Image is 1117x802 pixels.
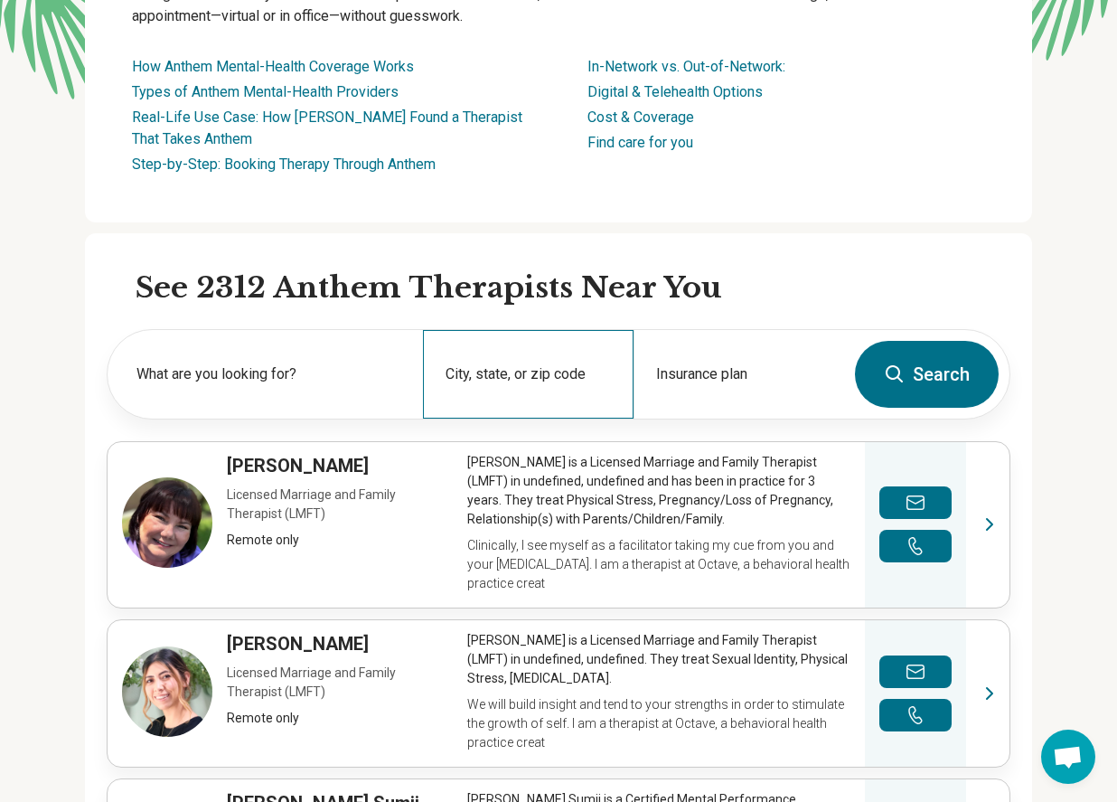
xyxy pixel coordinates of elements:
h2: See 2312 Anthem Therapists Near You [136,269,1010,307]
a: How Anthem Mental-Health Coverage Works [132,58,414,75]
a: Types of Anthem Mental-Health Providers [132,83,399,100]
a: In-Network vs. Out-of-Network: [587,58,785,75]
a: Digital & Telehealth Options [587,83,763,100]
a: Find care for you [587,134,693,151]
div: Open chat [1041,730,1095,784]
a: Step-by-Step: Booking Therapy Through Anthem [132,156,436,173]
button: Make a phone call [879,699,952,731]
a: Real-Life Use Case: How [PERSON_NAME] Found a Therapist That Takes Anthem [132,109,522,147]
button: Send a message [879,486,952,519]
button: Make a phone call [879,530,952,562]
button: Send a message [879,656,952,688]
button: Search [855,341,999,408]
label: What are you looking for? [136,363,401,385]
a: Cost & Coverage [587,109,694,126]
